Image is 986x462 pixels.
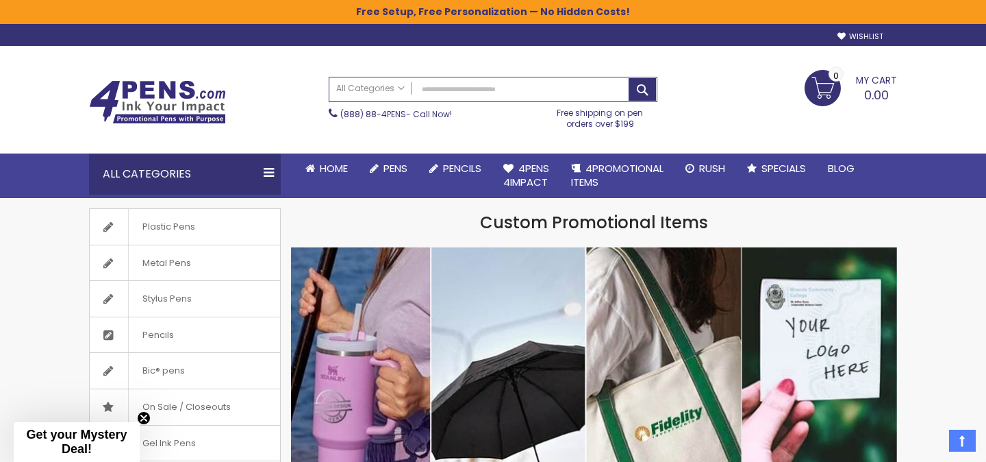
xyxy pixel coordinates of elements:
[833,69,839,82] span: 0
[90,353,280,389] a: Bic® pens
[128,281,205,317] span: Stylus Pens
[828,161,855,175] span: Blog
[26,428,127,456] span: Get your Mystery Deal!
[864,86,889,104] span: 0.00
[817,154,865,184] a: Blog
[571,161,663,189] span: 4PROMOTIONAL ITEMS
[128,389,244,425] span: On Sale / Closeouts
[736,154,817,184] a: Specials
[128,245,205,281] span: Metal Pens
[543,102,658,130] div: Free shipping on pen orders over $199
[89,80,226,124] img: 4Pens Custom Pens and Promotional Products
[291,212,897,234] h1: Custom Promotional Items
[90,281,280,317] a: Stylus Pens
[340,108,406,120] a: (888) 88-4PENS
[128,209,209,245] span: Plastic Pens
[14,422,140,462] div: Get your Mystery Deal!Close teaser
[320,161,348,175] span: Home
[90,209,280,245] a: Plastic Pens
[761,161,806,175] span: Specials
[128,353,199,389] span: Bic® pens
[503,161,549,189] span: 4Pens 4impact
[699,161,725,175] span: Rush
[90,426,280,461] a: Gel Ink Pens
[336,83,405,94] span: All Categories
[805,70,897,104] a: 0.00 0
[949,430,976,452] a: Top
[137,411,151,425] button: Close teaser
[359,154,418,184] a: Pens
[674,154,736,184] a: Rush
[329,77,412,100] a: All Categories
[90,317,280,353] a: Pencils
[340,108,452,120] span: - Call Now!
[128,426,210,461] span: Gel Ink Pens
[90,245,280,281] a: Metal Pens
[492,154,560,198] a: 4Pens4impact
[383,161,407,175] span: Pens
[294,154,359,184] a: Home
[128,317,188,353] span: Pencils
[418,154,492,184] a: Pencils
[90,389,280,425] a: On Sale / Closeouts
[89,154,281,195] div: All Categories
[837,32,883,42] a: Wishlist
[443,161,481,175] span: Pencils
[560,154,674,198] a: 4PROMOTIONALITEMS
